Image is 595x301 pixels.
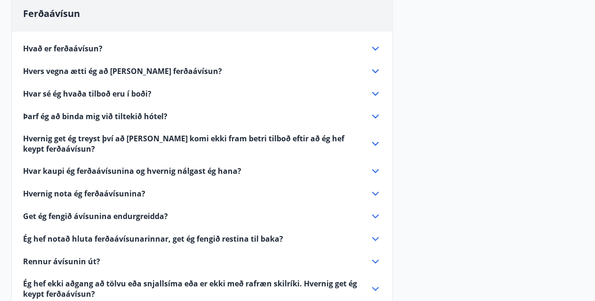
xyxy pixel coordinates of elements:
[23,133,381,154] div: Hvernig get ég treyst því að [PERSON_NAME] komi ekki fram betri tilboð eftir að ég hef keypt ferð...
[23,43,381,54] div: Hvað er ferðaávísun?
[23,233,381,244] div: Ég hef notað hluta ferðaávísunarinnar, get ég fengið restina til baka?
[23,89,151,99] span: Hvar sé ég hvaða tilboð eru í boði?
[23,43,103,54] span: Hvað er ferðaávísun?
[23,111,167,122] span: Þarf ég að binda mig við tiltekið hótel?
[23,133,358,154] span: Hvernig get ég treyst því að [PERSON_NAME] komi ekki fram betri tilboð eftir að ég hef keypt ferð...
[23,66,222,76] span: Hvers vegna ætti ég að [PERSON_NAME] ferðaávísun?
[23,7,80,20] span: Ferðaávísun
[23,278,381,299] div: Ég hef ekki aðgang að tölvu eða snjallsíma eða er ekki með rafræn skilríki. Hvernig get ég keypt ...
[23,65,381,77] div: Hvers vegna ætti ég að [PERSON_NAME] ferðaávísun?
[23,188,381,199] div: Hvernig nota ég ferðaávísunina?
[23,256,381,267] div: Rennur ávísunin út?
[23,166,241,176] span: Hvar kaupi ég ferðaávísunina og hvernig nálgast ég hana?
[23,211,168,221] span: Get ég fengið ávísunina endurgreidda?
[23,211,381,222] div: Get ég fengið ávísunina endurgreidda?
[23,111,381,122] div: Þarf ég að binda mig við tiltekið hótel?
[23,88,381,99] div: Hvar sé ég hvaða tilboð eru í boði?
[23,278,358,299] span: Ég hef ekki aðgang að tölvu eða snjallsíma eða er ekki með rafræn skilríki. Hvernig get ég keypt ...
[23,256,100,267] span: Rennur ávísunin út?
[23,165,381,177] div: Hvar kaupi ég ferðaávísunina og hvernig nálgast ég hana?
[23,188,145,199] span: Hvernig nota ég ferðaávísunina?
[23,234,283,244] span: Ég hef notað hluta ferðaávísunarinnar, get ég fengið restina til baka?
